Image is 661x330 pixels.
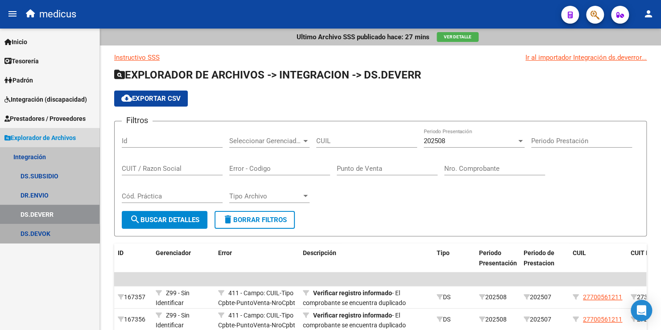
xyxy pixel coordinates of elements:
span: Tipo [437,249,450,256]
div: Open Intercom Messenger [631,300,652,321]
button: Borrar Filtros [215,211,295,229]
span: Ver Detalle [444,34,471,39]
span: Tipo Archivo [229,192,302,200]
span: - El comprobante se encuentra duplicado [303,312,406,329]
div: 202508 [479,314,516,325]
span: 202508 [424,137,445,145]
strong: Verificar registro informado [313,289,392,297]
span: Borrar Filtros [223,216,287,224]
mat-icon: menu [7,8,18,19]
span: Z99 - Sin Identificar [156,289,190,307]
datatable-header-cell: ID [114,243,152,273]
mat-icon: delete [223,214,233,225]
datatable-header-cell: Descripción [299,243,433,273]
strong: Verificar registro informado [313,312,392,319]
a: Instructivo SSS [114,54,160,62]
div: 202508 [479,292,516,302]
span: CUIL [573,249,586,256]
span: Periodo de Prestacion [524,249,554,267]
span: Tesorería [4,56,39,66]
div: Ir al importador Integración ds.deverror... [525,53,647,62]
mat-icon: person [643,8,654,19]
span: 411 - Campo: CUIL-Tipo Cpbte-PuntoVenta-NroCpbt [218,312,295,329]
div: 167356 [118,314,149,325]
datatable-header-cell: Gerenciador [152,243,215,273]
datatable-header-cell: Periodo Presentación [475,243,520,273]
span: Prestadores / Proveedores [4,114,86,124]
span: Inicio [4,37,27,47]
span: Z99 - Sin Identificar [156,312,190,329]
span: 411 - Campo: CUIL-Tipo Cpbte-PuntoVenta-NroCpbt [218,289,295,307]
span: Error [218,249,232,256]
span: Explorador de Archivos [4,133,76,143]
datatable-header-cell: CUIL [569,243,627,273]
span: Padrón [4,75,33,85]
span: 27700561211 [583,293,622,301]
p: Ultimo Archivo SSS publicado hace: 27 mins [297,32,430,42]
datatable-header-cell: Periodo de Prestacion [520,243,569,273]
span: Exportar CSV [121,95,181,103]
div: DS [437,292,472,302]
h3: Filtros [122,114,153,127]
mat-icon: cloud_download [121,93,132,103]
button: Buscar Detalles [122,211,207,229]
div: 202507 [524,292,566,302]
div: 202507 [524,314,566,325]
button: Exportar CSV [114,91,188,107]
span: EXPLORADOR DE ARCHIVOS -> INTEGRACION -> DS.DEVERR [114,69,421,81]
span: - El comprobante se encuentra duplicado [303,289,406,307]
span: medicus [39,4,76,24]
datatable-header-cell: Error [215,243,299,273]
span: Periodo Presentación [479,249,517,267]
datatable-header-cell: Tipo [433,243,475,273]
mat-icon: search [130,214,140,225]
span: Integración (discapacidad) [4,95,87,104]
span: Buscar Detalles [130,216,199,224]
span: Seleccionar Gerenciador [229,137,302,145]
span: Gerenciador [156,249,191,256]
div: 167357 [118,292,149,302]
span: ID [118,249,124,256]
button: Ver Detalle [437,32,479,42]
span: 27700561211 [583,316,622,323]
div: DS [437,314,472,325]
span: Descripción [303,249,336,256]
